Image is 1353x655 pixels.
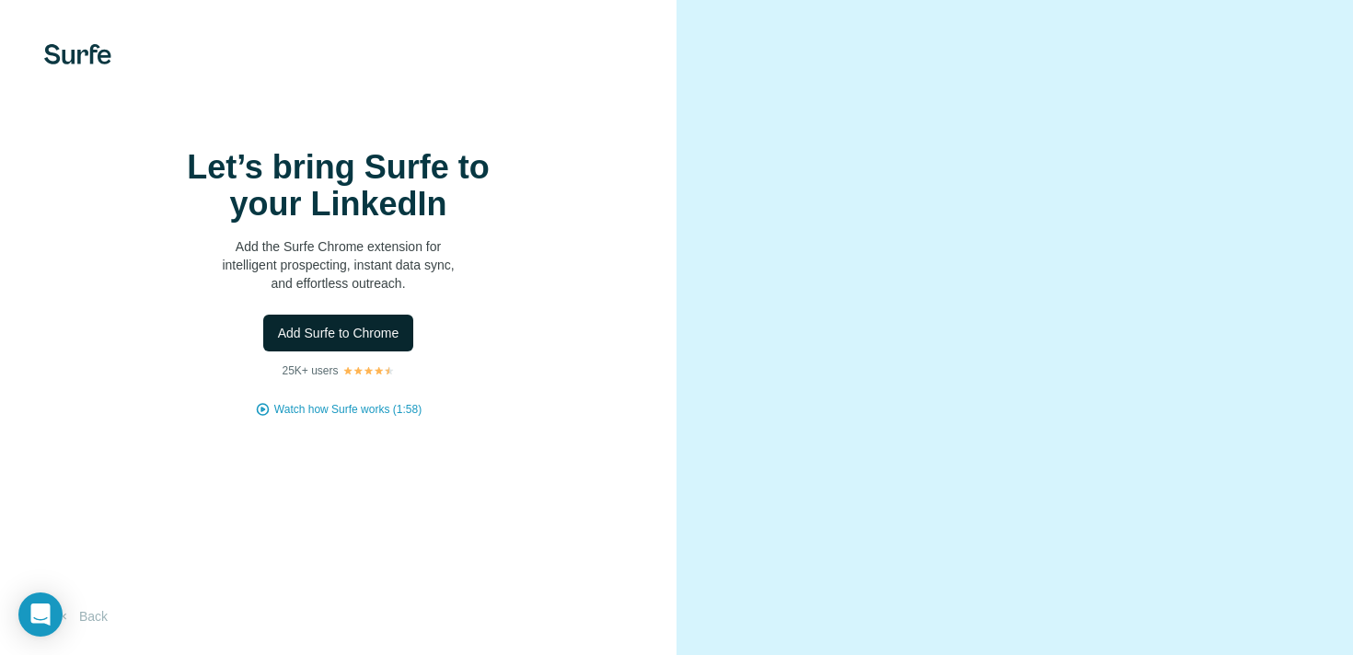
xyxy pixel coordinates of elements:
p: 25K+ users [282,362,338,379]
h1: Let’s bring Surfe to your LinkedIn [155,149,523,223]
span: Add Surfe to Chrome [278,324,399,342]
div: Open Intercom Messenger [18,592,63,637]
img: Rating Stars [342,365,395,376]
button: Add Surfe to Chrome [263,315,414,351]
button: Watch how Surfe works (1:58) [274,401,422,418]
p: Add the Surfe Chrome extension for intelligent prospecting, instant data sync, and effortless out... [155,237,523,293]
button: Back [44,600,121,633]
img: Surfe's logo [44,44,111,64]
